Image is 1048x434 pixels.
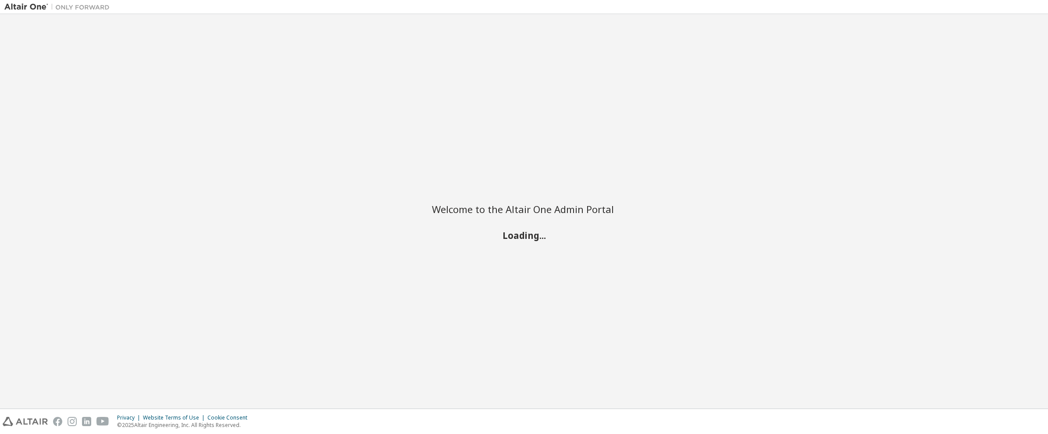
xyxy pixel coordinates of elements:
[143,414,207,421] div: Website Terms of Use
[117,421,253,429] p: © 2025 Altair Engineering, Inc. All Rights Reserved.
[53,417,62,426] img: facebook.svg
[4,3,114,11] img: Altair One
[432,230,616,241] h2: Loading...
[3,417,48,426] img: altair_logo.svg
[117,414,143,421] div: Privacy
[432,203,616,215] h2: Welcome to the Altair One Admin Portal
[68,417,77,426] img: instagram.svg
[207,414,253,421] div: Cookie Consent
[96,417,109,426] img: youtube.svg
[82,417,91,426] img: linkedin.svg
